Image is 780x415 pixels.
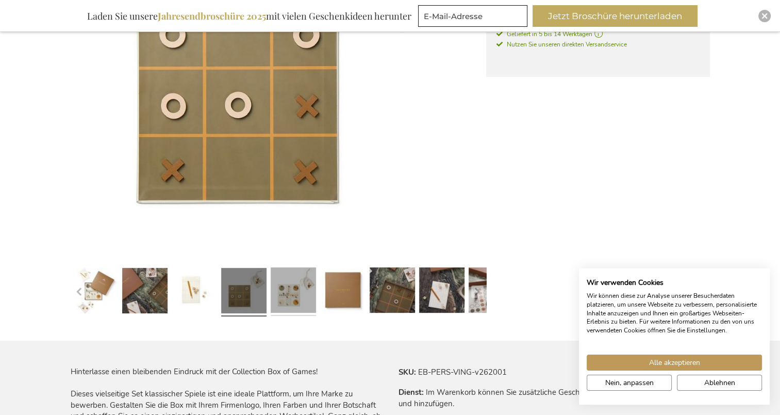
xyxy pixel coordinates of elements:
[419,264,464,321] a: Collection Box Of Games
[496,29,700,39] a: Geliefert in 5 bis 14 Werktagen
[761,13,768,19] img: Close
[122,264,168,321] a: Collection Box Of Games
[587,292,762,335] p: Wir können diese zur Analyse unserer Besucherdaten platzieren, um unsere Webseite zu verbessern, ...
[758,10,771,22] div: Close
[418,5,527,27] input: E-Mail-Adresse
[605,377,654,388] span: Nein, anpassen
[496,40,627,49] span: Nutzen Sie unseren direkten Versandservice
[320,264,366,321] a: Collection Box Of Games
[587,278,762,288] h2: Wir verwenden Cookies
[271,264,316,321] a: Personalisierte Sammlung The Coffeetable Spielebox
[587,375,672,391] button: cookie Einstellungen anpassen
[172,264,217,321] a: Collection Box Of Games
[158,10,266,22] b: Jahresendbroschüre 2025
[704,377,735,388] span: Ablehnen
[587,355,762,371] button: Akzeptieren Sie alle cookies
[533,5,698,27] button: Jetzt Broschüre herunterladen
[418,5,530,30] form: marketing offers and promotions
[677,375,762,391] button: Alle verweigern cookies
[649,357,700,368] span: Alle akzeptieren
[73,264,118,321] a: Collection Box Of Games
[469,264,514,321] a: Collection Box Of Games
[221,264,267,321] a: Collection Box Of Games
[496,39,627,49] a: Nutzen Sie unseren direkten Versandservice
[370,264,415,321] a: Collection Box Of Games
[82,5,416,27] div: Laden Sie unsere mit vielen Geschenkideen herunter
